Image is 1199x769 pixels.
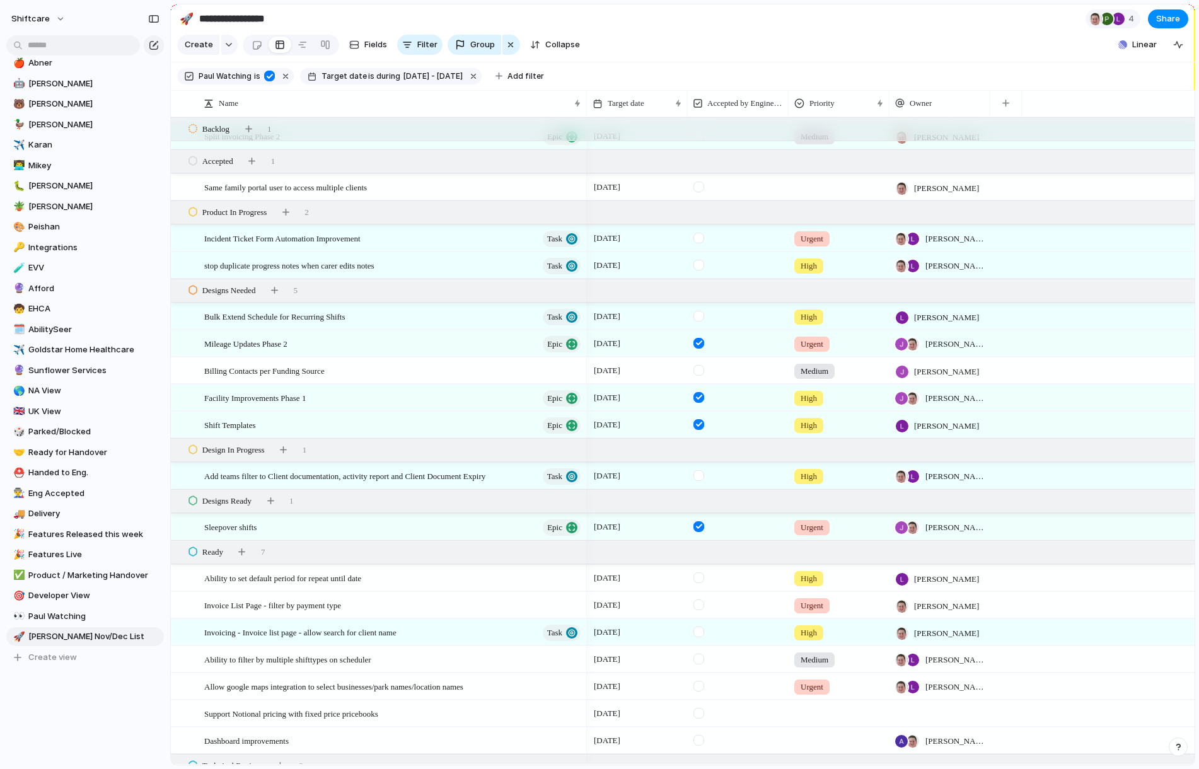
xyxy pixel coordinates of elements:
[13,240,22,255] div: 🔑
[204,180,367,194] span: Same family portal user to access multiple clients
[28,548,159,561] span: Features Live
[417,38,437,51] span: Filter
[1113,35,1162,54] button: Linear
[6,566,164,585] a: ✅Product / Marketing Handover
[6,484,164,503] div: 👨‍🏭Eng Accepted
[914,366,979,378] span: [PERSON_NAME]
[28,344,159,356] span: Goldstar Home Healthcare
[6,54,164,72] div: 🍎Abner
[547,417,562,434] span: Epic
[177,35,219,55] button: Create
[204,468,485,483] span: Add teams filter to Client documentation, activity report and Client Document Expiry
[801,654,828,666] span: Medium
[11,548,24,561] button: 🎉
[547,230,562,248] span: Task
[202,123,229,136] span: Backlog
[707,97,782,110] span: Accepted by Engineering
[543,390,581,407] button: Epic
[28,323,159,336] span: AbilitySeer
[28,78,159,90] span: [PERSON_NAME]
[6,299,164,318] div: 🧒EHCA
[13,466,22,480] div: ⛑️
[6,95,164,113] a: 🐻[PERSON_NAME]
[11,405,24,418] button: 🇬🇧
[11,589,24,602] button: 🎯
[304,206,309,219] span: 2
[13,548,22,562] div: 🎉
[925,735,985,748] span: [PERSON_NAME] , [PERSON_NAME]
[13,199,22,214] div: 🪴
[28,405,159,418] span: UK View
[591,417,623,432] span: [DATE]
[13,158,22,173] div: 👨‍💻
[28,507,159,520] span: Delivery
[204,652,371,666] span: Ability to filter by multiple shifttypes on scheduler
[6,627,164,646] a: 🚀[PERSON_NAME] Nov/Dec List
[448,35,501,55] button: Group
[28,425,159,438] span: Parked/Blocked
[11,630,24,643] button: 🚀
[28,589,159,602] span: Developer View
[6,217,164,236] a: 🎨Peishan
[6,361,164,380] div: 🔮Sunflower Services
[13,445,22,460] div: 🤝
[204,390,306,405] span: Facility Improvements Phase 1
[543,129,581,145] button: Epic
[6,279,164,298] a: 🔮Afford
[321,71,367,82] span: Target date
[13,425,22,439] div: 🎲
[6,320,164,339] a: 🗓️AbilitySeer
[13,97,22,112] div: 🐻
[801,470,817,483] span: High
[543,309,581,325] button: Task
[11,159,24,172] button: 👨‍💻
[543,258,581,274] button: Task
[202,155,233,168] span: Accepted
[374,71,400,82] span: during
[6,258,164,277] a: 🧪EVV
[180,10,194,27] div: 🚀
[11,221,24,233] button: 🎨
[13,404,22,419] div: 🇬🇧
[202,284,256,297] span: Designs Needed
[6,504,164,523] a: 🚚Delivery
[11,528,24,541] button: 🎉
[11,119,24,131] button: 🦆
[547,390,562,407] span: Epic
[801,572,817,585] span: High
[591,679,623,694] span: [DATE]
[11,344,24,356] button: ✈️
[6,422,164,441] a: 🎲Parked/Blocked
[11,384,24,397] button: 🌎
[6,525,164,544] div: 🎉Features Released this week
[591,336,623,351] span: [DATE]
[28,384,159,397] span: NA View
[13,261,22,275] div: 🧪
[591,652,623,667] span: [DATE]
[204,417,256,432] span: Shift Templates
[11,180,24,192] button: 🐛
[488,67,552,85] button: Add filter
[6,156,164,175] div: 👨‍💻Mikey
[204,706,378,720] span: Support Notional pricing with fixed price pricebooks
[11,200,24,213] button: 🪴
[910,97,932,110] span: Owner
[6,136,164,154] a: ✈️Karan
[470,38,495,51] span: Group
[6,443,164,462] div: 🤝Ready for Handover
[28,303,159,315] span: EHCA
[397,35,443,55] button: Filter
[6,545,164,564] a: 🎉Features Live
[11,446,24,459] button: 🤝
[925,338,985,350] span: [PERSON_NAME] , [PERSON_NAME]
[28,139,159,151] span: Karan
[801,521,823,534] span: Urgent
[28,159,159,172] span: Mikey
[925,470,985,483] span: [PERSON_NAME] , [PERSON_NAME]
[13,117,22,132] div: 🦆
[507,71,544,82] span: Add filter
[925,260,985,272] span: [PERSON_NAME] , [PERSON_NAME]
